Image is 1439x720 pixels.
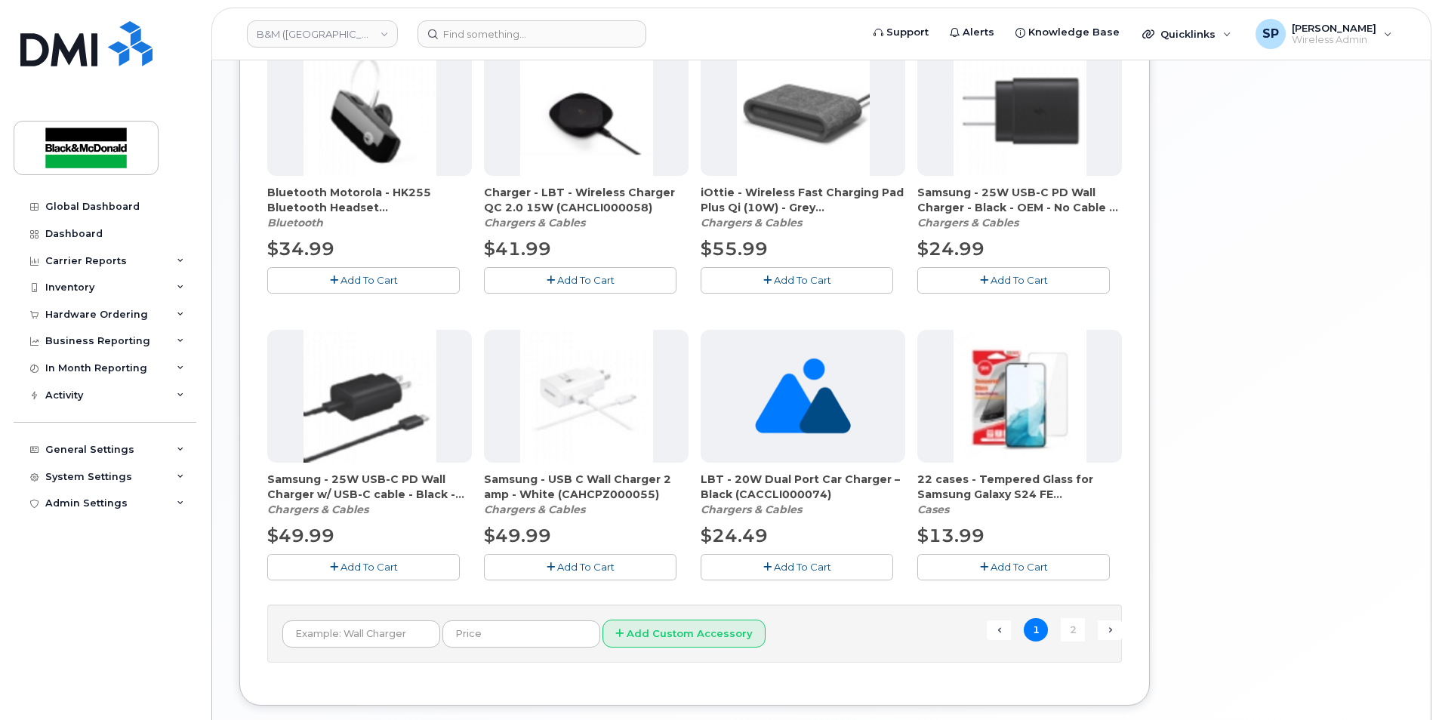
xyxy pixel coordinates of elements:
input: Example: Wall Charger [282,620,440,648]
button: Add To Cart [267,554,460,580]
a: Next → [1098,620,1122,640]
span: $55.99 [701,238,768,260]
span: Add To Cart [340,561,398,573]
span: iOttie - Wireless Fast Charging Pad Plus Qi (10W) - Grey (CAHCLI000064) [701,185,905,215]
span: Add To Cart [774,274,831,286]
img: accessory36952.JPG [954,330,1086,463]
img: accessory36212.JPG [304,43,436,176]
span: Add To Cart [340,274,398,286]
span: SP [1262,25,1279,43]
span: 1 [1024,618,1048,642]
span: $24.99 [917,238,984,260]
div: iOttie - Wireless Fast Charging Pad Plus Qi (10W) - Grey (CAHCLI000064) [701,185,905,230]
button: Add To Cart [917,267,1110,294]
span: ← Previous [987,620,1011,640]
em: Cases [917,503,949,516]
button: Add To Cart [484,554,676,580]
em: Chargers & Cables [267,503,368,516]
img: accessory36554.JPG [737,43,870,176]
input: Find something... [418,20,646,48]
span: Quicklinks [1160,28,1216,40]
div: Bluetooth Motorola - HK255 Bluetooth Headset (CABTBE000046) [267,185,472,230]
span: [PERSON_NAME] [1292,22,1376,34]
a: Alerts [939,17,1005,48]
div: 22 cases - Tempered Glass for Samsung Galaxy S24 FE (CATGBE000126) [917,472,1122,517]
span: Add To Cart [774,561,831,573]
span: Alerts [963,25,994,40]
span: Add To Cart [991,274,1048,286]
a: 2 [1061,618,1085,642]
span: LBT - 20W Dual Port Car Charger – Black (CACCLI000074) [701,472,905,502]
button: Add To Cart [267,267,460,294]
button: Add To Cart [701,554,893,580]
span: Support [886,25,929,40]
div: Quicklinks [1132,19,1242,49]
div: Samsung - 25W USB-C PD Wall Charger - Black - OEM - No Cable - (CAHCPZ000081) [917,185,1122,230]
em: Chargers & Cables [484,216,585,229]
span: Wireless Admin [1292,34,1376,46]
span: Add To Cart [991,561,1048,573]
button: Add To Cart [701,267,893,294]
span: Add To Cart [557,561,615,573]
span: $49.99 [484,525,551,546]
em: Chargers & Cables [917,216,1018,229]
a: Knowledge Base [1005,17,1130,48]
span: 22 cases - Tempered Glass for Samsung Galaxy S24 FE (CATGBE000126) [917,472,1122,502]
img: accessory36405.JPG [520,43,653,176]
span: $49.99 [267,525,334,546]
div: LBT - 20W Dual Port Car Charger – Black (CACCLI000074) [701,472,905,517]
img: no_image_found-2caef05468ed5679b831cfe6fc140e25e0c280774317ffc20a367ab7fd17291e.png [755,330,851,463]
span: $41.99 [484,238,551,260]
em: Chargers & Cables [484,503,585,516]
span: $34.99 [267,238,334,260]
span: Knowledge Base [1028,25,1120,40]
span: $13.99 [917,525,984,546]
div: Samsung - 25W USB-C PD Wall Charger w/ USB-C cable - Black - OEM (CAHCPZ000082) [267,472,472,517]
button: Add Custom Accessory [602,620,766,648]
img: accessory36709.JPG [304,330,436,463]
div: Samsung - USB C Wall Charger 2 amp - White (CAHCPZ000055) [484,472,689,517]
button: Add To Cart [917,554,1110,580]
em: Bluetooth [267,216,323,229]
a: Support [863,17,939,48]
span: $24.49 [701,525,768,546]
span: Samsung - 25W USB-C PD Wall Charger w/ USB-C cable - Black - OEM (CAHCPZ000082) [267,472,472,502]
span: Samsung - 25W USB-C PD Wall Charger - Black - OEM - No Cable - (CAHCPZ000081) [917,185,1122,215]
div: Spencer Pearson [1245,19,1403,49]
span: Samsung - USB C Wall Charger 2 amp - White (CAHCPZ000055) [484,472,689,502]
img: accessory36354.JPG [520,330,653,463]
input: Price [442,620,600,648]
span: Charger - LBT - Wireless Charger QC 2.0 15W (CAHCLI000058) [484,185,689,215]
a: B&M (Atlantic Region) [247,20,398,48]
span: Add To Cart [557,274,615,286]
em: Chargers & Cables [701,216,802,229]
em: Chargers & Cables [701,503,802,516]
span: Bluetooth Motorola - HK255 Bluetooth Headset (CABTBE000046) [267,185,472,215]
button: Add To Cart [484,267,676,294]
img: accessory36708.JPG [954,43,1086,176]
div: Charger - LBT - Wireless Charger QC 2.0 15W (CAHCLI000058) [484,185,689,230]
